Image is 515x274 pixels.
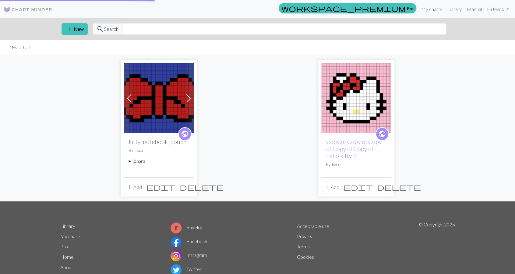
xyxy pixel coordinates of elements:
[60,264,73,270] a: About
[146,183,175,191] span: edit
[297,233,312,239] a: Privacy
[321,63,391,133] img: hello kitty 2
[171,224,202,230] a: Ravelry
[129,138,189,145] h2: kitty_notebook_pouch
[124,95,194,100] a: ribon
[321,95,391,100] a: hello kitty 2
[171,252,207,258] a: Instagram
[171,236,182,247] img: Facebook logo
[4,6,52,13] img: Logo
[124,181,144,193] button: Add
[297,254,314,260] a: Cookies
[171,222,182,233] img: Ravelry logo
[344,183,373,191] span: edit
[146,183,175,191] i: Edit
[485,3,511,15] a: HiJiwoo
[171,250,182,261] img: Instagram logo
[129,148,189,153] p: By Jiwoo
[297,243,310,249] a: Terms
[126,183,133,191] span: add
[60,233,81,239] a: My charts
[60,254,74,260] a: Home
[97,25,104,33] span: search
[171,266,202,272] a: Twitter
[171,238,208,244] a: Facebook
[378,129,386,139] span: public
[10,45,26,50] li: My charts
[377,183,421,191] span: delete
[445,3,464,15] a: Library
[281,4,406,13] span: workspace_premium
[326,138,382,159] a: Copy of Copy of Copy of Copy of Copy of hello kitty 2
[341,181,375,193] button: Edit
[419,3,445,15] a: My charts
[464,3,485,15] a: Manual
[62,23,88,35] button: New
[279,3,416,13] a: Pro
[181,128,189,140] i: public
[376,127,389,141] a: public
[321,181,341,193] button: Add
[60,243,68,249] a: Pro
[178,181,226,193] button: Delete
[104,25,118,33] span: Search
[378,128,386,140] i: public
[129,158,189,164] summary: 3charts
[344,183,373,191] i: Edit
[375,181,423,193] button: Delete
[180,183,224,191] span: delete
[326,162,386,168] p: By Jiwoo
[60,223,75,229] a: Library
[297,223,329,229] a: Acceptable use
[181,129,189,139] span: public
[124,63,194,133] img: ribon
[65,25,73,33] span: add
[323,183,331,191] span: add
[178,127,192,141] a: public
[144,181,178,193] button: Edit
